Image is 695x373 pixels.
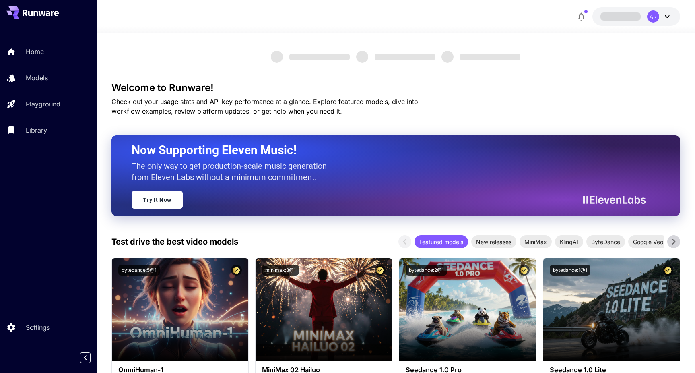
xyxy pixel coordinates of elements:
img: alt [256,258,392,361]
button: Certified Model – Vetted for best performance and includes a commercial license. [375,265,386,276]
p: Models [26,73,48,83]
img: alt [543,258,680,361]
span: New releases [471,238,516,246]
button: Collapse sidebar [80,352,91,363]
span: MiniMax [520,238,552,246]
p: Home [26,47,44,56]
div: New releases [471,235,516,248]
div: Google Veo [628,235,668,248]
span: Google Veo [628,238,668,246]
button: Certified Model – Vetted for best performance and includes a commercial license. [519,265,530,276]
p: Library [26,125,47,135]
button: bytedance:2@1 [406,265,447,276]
div: AR [647,10,659,23]
button: bytedance:1@1 [550,265,590,276]
a: Try It Now [132,191,183,209]
div: KlingAI [555,235,583,248]
span: ByteDance [586,238,625,246]
div: Featured models [415,235,468,248]
button: bytedance:5@1 [118,265,160,276]
span: KlingAI [555,238,583,246]
button: AR [592,7,680,26]
button: minimax:3@1 [262,265,299,276]
img: alt [399,258,536,361]
button: Certified Model – Vetted for best performance and includes a commercial license. [231,265,242,276]
p: Playground [26,99,60,109]
div: MiniMax [520,235,552,248]
div: ByteDance [586,235,625,248]
span: Check out your usage stats and API key performance at a glance. Explore featured models, dive int... [111,97,418,115]
h2: Now Supporting Eleven Music! [132,143,640,158]
p: Test drive the best video models [111,236,238,248]
h3: Welcome to Runware! [111,82,680,93]
span: Featured models [415,238,468,246]
p: Settings [26,323,50,332]
div: Collapse sidebar [86,350,97,365]
p: The only way to get production-scale music generation from Eleven Labs without a minimum commitment. [132,160,333,183]
img: alt [112,258,248,361]
button: Certified Model – Vetted for best performance and includes a commercial license. [662,265,673,276]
